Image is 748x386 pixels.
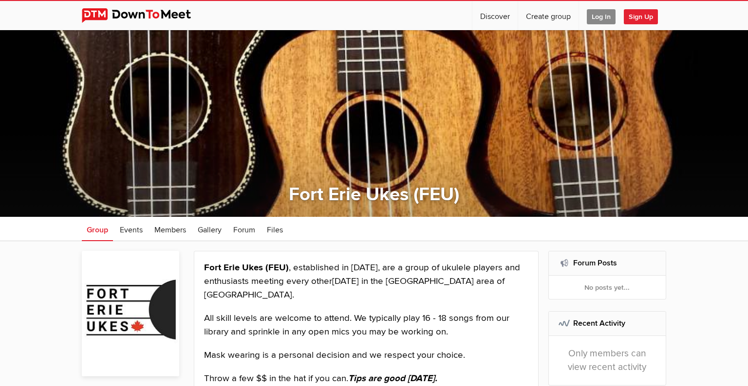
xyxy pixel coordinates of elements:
[204,262,520,287] span: , established in [DATE], are a group of ukulele players and enthusiasts meeting every other
[115,217,148,241] a: Events
[82,251,179,376] img: Fort Erie Ukes (FEU)
[472,1,518,30] a: Discover
[573,258,617,268] a: Forum Posts
[87,225,108,235] span: Group
[624,9,658,24] span: Sign Up
[267,225,283,235] span: Files
[262,217,288,241] a: Files
[154,225,186,235] span: Members
[204,276,505,300] span: [DATE] in the [GEOGRAPHIC_DATA] area of [GEOGRAPHIC_DATA].
[549,276,666,299] div: No posts yet...
[228,217,260,241] a: Forum
[587,9,616,24] span: Log In
[624,1,666,30] a: Sign Up
[82,217,113,241] a: Group
[518,1,579,30] a: Create group
[204,373,348,384] span: Throw a few $$ in the hat if you can.
[204,313,509,337] span: All skill levels are welcome to attend. We typically play 16 - 18 songs from our library and spri...
[233,225,255,235] span: Forum
[559,312,656,335] h2: Recent Activity
[198,225,222,235] span: Gallery
[579,1,623,30] a: Log In
[204,350,465,361] span: Mask wearing is a personal decision and we respect your choice.
[120,225,143,235] span: Events
[549,336,666,386] div: Only members can view recent activity
[82,8,206,23] img: DownToMeet
[193,217,226,241] a: Gallery
[348,373,437,384] em: Tips are good [DATE].
[150,217,191,241] a: Members
[204,262,289,273] strong: Fort Erie Ukes (FEU)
